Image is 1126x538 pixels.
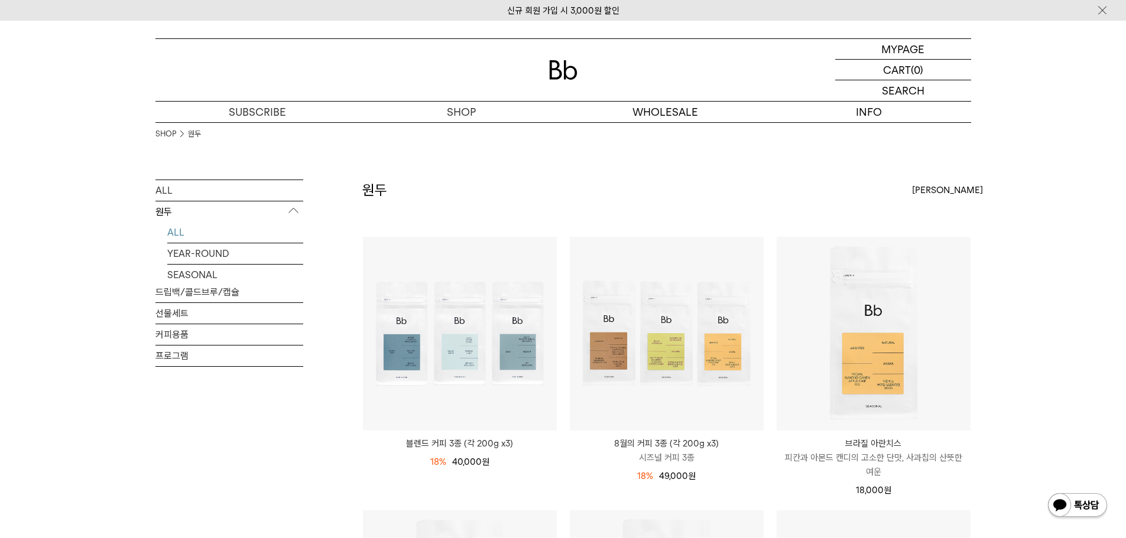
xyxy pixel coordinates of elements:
[767,102,971,122] p: INFO
[507,5,619,16] a: 신규 회원 가입 시 3,000원 할인
[167,265,303,285] a: SEASONAL
[155,201,303,223] p: 원두
[362,180,387,200] h2: 원두
[777,237,971,431] img: 브라질 아란치스
[883,60,911,80] p: CART
[482,457,489,467] span: 원
[570,451,764,465] p: 시즈널 커피 3종
[359,102,563,122] a: SHOP
[637,469,653,483] div: 18%
[363,436,557,451] a: 블렌드 커피 3종 (각 200g x3)
[570,436,764,465] a: 8월의 커피 3종 (각 200g x3) 시즈널 커피 3종
[777,436,971,479] a: 브라질 아란치스 피칸과 아몬드 캔디의 고소한 단맛, 사과칩의 산뜻한 여운
[912,183,983,197] span: [PERSON_NAME]
[188,128,201,140] a: 원두
[688,471,696,481] span: 원
[363,237,557,431] img: 블렌드 커피 3종 (각 200g x3)
[835,60,971,80] a: CART (0)
[659,471,696,481] span: 49,000
[835,39,971,60] a: MYPAGE
[155,345,303,366] a: 프로그램
[563,102,767,122] p: WHOLESALE
[884,485,891,495] span: 원
[155,303,303,324] a: 선물세트
[777,451,971,479] p: 피칸과 아몬드 캔디의 고소한 단맛, 사과칩의 산뜻한 여운
[452,457,489,467] span: 40,000
[155,128,176,140] a: SHOP
[549,60,577,80] img: 로고
[155,282,303,302] a: 드립백/콜드브루/캡슐
[1047,492,1108,520] img: 카카오톡 채널 1:1 채팅 버튼
[882,80,924,101] p: SEARCH
[911,60,923,80] p: (0)
[167,222,303,243] a: ALL
[570,436,764,451] p: 8월의 커피 3종 (각 200g x3)
[155,102,359,122] a: SUBSCRIBE
[167,243,303,264] a: YEAR-ROUND
[155,324,303,345] a: 커피용품
[856,485,891,495] span: 18,000
[777,436,971,451] p: 브라질 아란치스
[430,455,446,469] div: 18%
[881,39,924,59] p: MYPAGE
[155,180,303,201] a: ALL
[570,237,764,431] img: 8월의 커피 3종 (각 200g x3)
